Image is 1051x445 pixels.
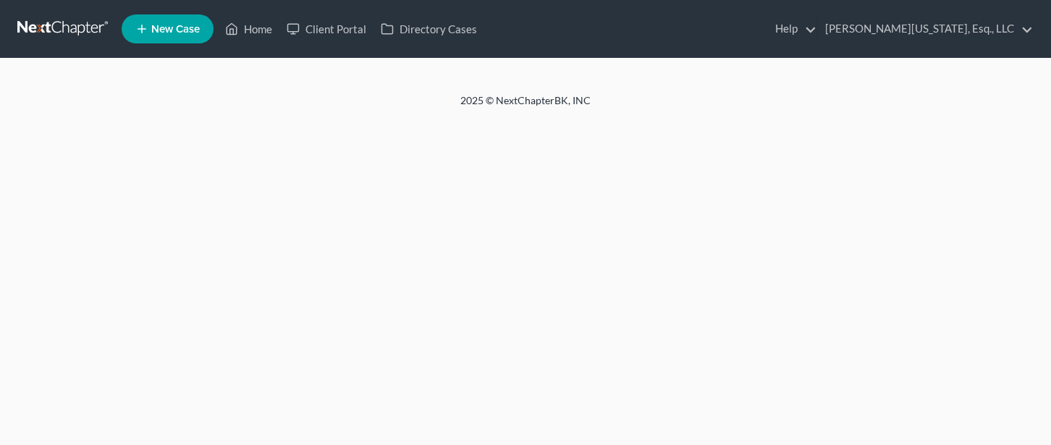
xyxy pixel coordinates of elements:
[113,93,938,119] div: 2025 © NextChapterBK, INC
[373,16,484,42] a: Directory Cases
[218,16,279,42] a: Home
[818,16,1033,42] a: [PERSON_NAME][US_STATE], Esq., LLC
[768,16,816,42] a: Help
[279,16,373,42] a: Client Portal
[122,14,214,43] new-legal-case-button: New Case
